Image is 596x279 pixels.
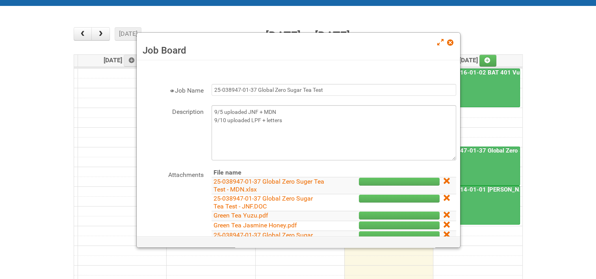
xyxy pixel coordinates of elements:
[435,147,560,154] a: 25-038947-01-37 Global Zero Sugar Tea Test
[212,105,456,160] textarea: 9/5 uploaded JNF + MDN 9/10 uploaded LPF + letters
[212,168,326,177] th: File name
[266,27,350,45] h2: [DATE] – [DATE]
[434,69,520,108] a: 24-079516-01-02 BAT 401 Vuse Box RCT
[434,186,520,225] a: 25-050914-01-01 [PERSON_NAME] C&U
[434,147,520,186] a: 25-038947-01-37 Global Zero Sugar Tea Test
[124,55,141,67] a: Add an event
[104,56,141,64] span: [DATE]
[214,212,268,219] a: Green Tea Yuzu.pdf
[115,27,141,41] button: [DATE]
[141,84,204,95] label: Job Name
[214,221,297,229] a: Green Tea Jasmine Honey.pdf
[141,168,204,180] label: Attachments
[214,195,313,210] a: 25-038947-01-37 Global Zero Sugar Tea Test - JNF.DOC
[141,105,204,117] label: Description
[214,178,324,193] a: 25-038947-01-37 Global Zero Suger Tea Test - MDN.xlsx
[143,45,454,56] h3: Job Board
[479,55,497,67] a: Add an event
[214,231,313,247] a: 25-038947-01-37 Global Zero Sugar Tea Test - LPF.xlsx
[435,186,548,193] a: 25-050914-01-01 [PERSON_NAME] C&U
[459,56,497,64] span: [DATE]
[435,69,552,76] a: 24-079516-01-02 BAT 401 Vuse Box RCT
